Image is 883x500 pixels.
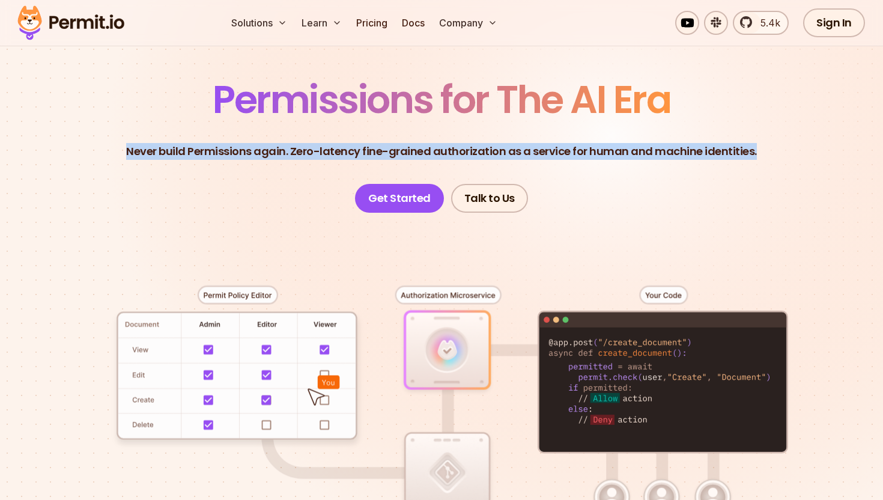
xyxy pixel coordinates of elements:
a: Sign In [803,8,865,37]
a: Docs [397,11,429,35]
span: 5.4k [753,16,780,30]
a: Talk to Us [451,184,528,213]
button: Company [434,11,502,35]
button: Solutions [226,11,292,35]
p: Never build Permissions again. Zero-latency fine-grained authorization as a service for human and... [126,143,757,160]
img: Permit logo [12,2,130,43]
a: 5.4k [733,11,789,35]
button: Learn [297,11,347,35]
a: Get Started [355,184,444,213]
span: Permissions for The AI Era [213,73,670,126]
a: Pricing [351,11,392,35]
